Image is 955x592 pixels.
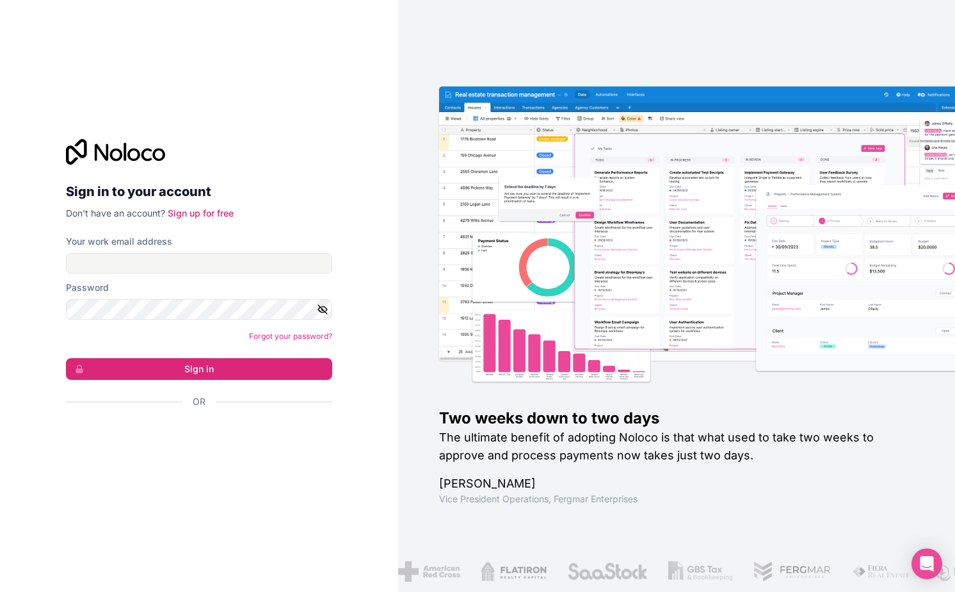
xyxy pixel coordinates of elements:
button: Sign in [66,358,332,380]
a: Forgot your password? [249,331,332,341]
img: /assets/saastock-C6Zbiodz.png [550,561,630,582]
div: Open Intercom Messenger [911,548,942,579]
input: Email address [66,253,332,274]
img: /assets/fergmar-CudnrXN5.png [736,561,814,582]
iframe: Schaltfläche „Über Google anmelden“ [60,422,328,450]
img: /assets/flatiron-C8eUkumj.png [463,561,530,582]
a: Sign up for free [168,208,234,218]
h1: [PERSON_NAME] [439,475,914,493]
img: /assets/american-red-cross-BAupjrZR.png [380,561,442,582]
img: /assets/fiera-fwj2N5v4.png [835,561,895,582]
img: /assets/gbstax-C-GtDUiK.png [651,561,716,582]
h2: The ultimate benefit of adopting Noloco is that what used to take two weeks to approve and proces... [439,429,914,465]
h1: Vice President Operations , Fergmar Enterprises [439,493,914,506]
h2: Sign in to your account [66,180,332,203]
label: Password [66,281,109,294]
span: Don't have an account? [66,208,165,218]
span: Or [193,395,205,408]
h1: Two weeks down to two days [439,408,914,429]
input: Password [66,299,332,320]
label: Your work email address [66,235,172,248]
